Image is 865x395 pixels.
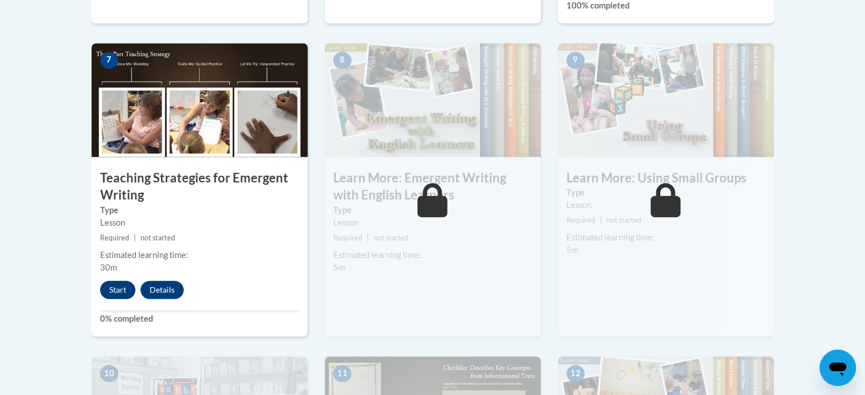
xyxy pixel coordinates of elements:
div: Lesson [333,217,532,229]
iframe: Button to launch messaging window [820,350,856,386]
span: 5m [566,245,578,255]
h3: Teaching Strategies for Emergent Writing [92,169,308,205]
button: Start [100,281,135,299]
span: 10 [100,365,118,382]
span: not started [607,216,641,224]
img: Course Image [92,43,308,157]
h3: Learn More: Emergent Writing with English Learners [325,169,541,205]
span: | [134,234,136,242]
div: Lesson [566,199,765,211]
img: Course Image [325,43,541,157]
label: 0% completed [100,313,299,325]
div: Estimated learning time: [333,249,532,261]
img: Course Image [558,43,774,157]
span: 9 [566,52,585,69]
span: 5m [333,263,345,272]
div: Lesson [100,217,299,229]
span: | [600,216,602,224]
span: Required [100,234,129,242]
span: Required [333,234,362,242]
h3: Learn More: Using Small Groups [558,169,774,187]
span: not started [374,234,408,242]
span: 12 [566,365,585,382]
span: Required [566,216,595,224]
label: Type [333,204,532,217]
span: | [367,234,369,242]
label: Type [100,204,299,217]
div: Estimated learning time: [566,231,765,244]
span: 11 [333,365,351,382]
span: not started [140,234,175,242]
div: Estimated learning time: [100,249,299,261]
span: 30m [100,263,117,272]
span: 8 [333,52,351,69]
label: Type [566,186,765,199]
button: Details [140,281,184,299]
span: 7 [100,52,118,69]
